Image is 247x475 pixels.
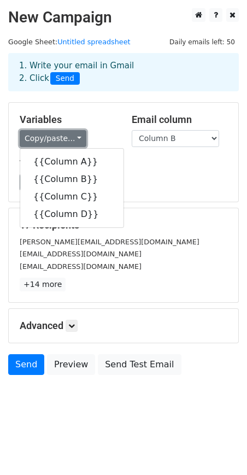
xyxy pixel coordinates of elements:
h5: Variables [20,114,115,126]
small: [EMAIL_ADDRESS][DOMAIN_NAME] [20,250,142,258]
iframe: Chat Widget [192,423,247,475]
a: Send Test Email [98,354,181,375]
small: [PERSON_NAME][EMAIL_ADDRESS][DOMAIN_NAME] [20,238,199,246]
span: Send [50,72,80,85]
a: {{Column D}} [20,206,123,223]
a: {{Column A}} [20,153,123,171]
a: Send [8,354,44,375]
a: Copy/paste... [20,130,86,147]
small: Google Sheet: [8,38,131,46]
small: [EMAIL_ADDRESS][DOMAIN_NAME] [20,262,142,271]
a: Preview [47,354,95,375]
a: {{Column B}} [20,171,123,188]
h5: Advanced [20,320,227,332]
a: Untitled spreadsheet [57,38,130,46]
h2: New Campaign [8,8,239,27]
a: Daily emails left: 50 [166,38,239,46]
a: +14 more [20,278,66,291]
div: 1. Write your email in Gmail 2. Click [11,60,236,85]
a: {{Column C}} [20,188,123,206]
span: Daily emails left: 50 [166,36,239,48]
h5: Email column [132,114,227,126]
